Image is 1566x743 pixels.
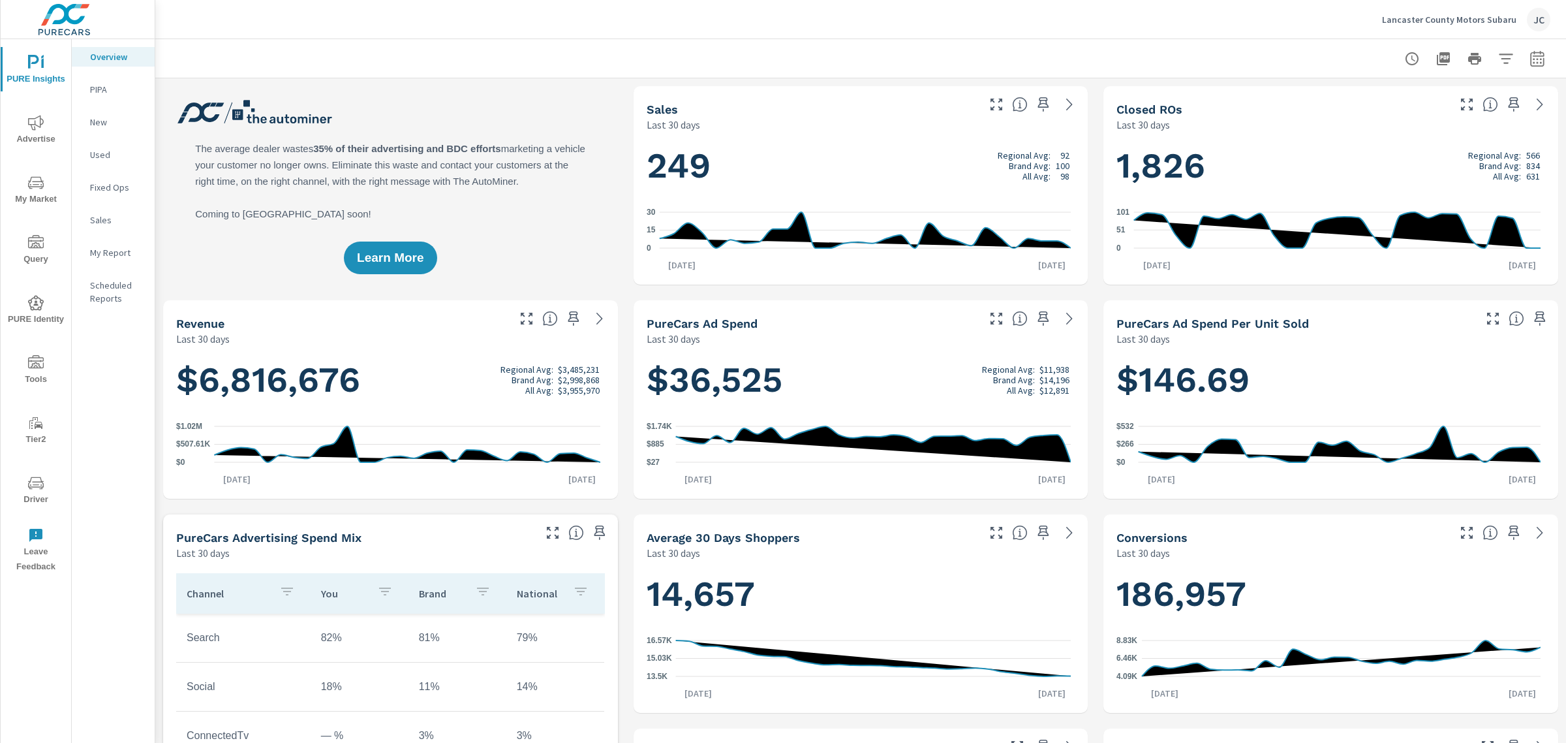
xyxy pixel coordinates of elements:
span: A rolling 30 day total of daily Shoppers on the dealership website, averaged over the selected da... [1012,525,1028,541]
span: Save this to your personalized report [1033,308,1054,329]
text: $27 [647,458,660,467]
h5: Average 30 Days Shoppers [647,531,800,545]
p: Lancaster County Motors Subaru [1382,14,1516,25]
p: 834 [1526,161,1540,171]
p: [DATE] [1142,687,1188,700]
h5: PureCars Advertising Spend Mix [176,531,361,545]
p: [DATE] [1499,259,1545,272]
div: JC [1527,8,1550,31]
h5: Closed ROs [1116,103,1182,116]
h1: $6,816,676 [176,358,605,402]
p: Last 30 days [647,331,700,347]
text: $532 [1116,422,1134,431]
button: Make Fullscreen [1456,522,1477,543]
button: Make Fullscreen [1482,308,1503,329]
button: Make Fullscreen [1456,94,1477,115]
span: Save this to your personalized report [1529,308,1550,329]
td: 18% [311,671,408,703]
p: Last 30 days [1116,117,1170,133]
h5: Revenue [176,317,224,330]
div: New [72,112,155,132]
div: Overview [72,47,155,67]
div: Fixed Ops [72,178,155,197]
h5: PureCars Ad Spend [647,317,758,330]
p: Fixed Ops [90,181,144,194]
a: See more details in report [1059,522,1080,543]
p: Used [90,148,144,161]
span: Number of Repair Orders Closed by the selected dealership group over the selected time range. [So... [1482,97,1498,112]
td: 11% [408,671,506,703]
span: The number of dealer-specified goals completed by a visitor. [Source: This data is provided by th... [1482,525,1498,541]
p: [DATE] [559,473,605,486]
p: [DATE] [675,687,721,700]
td: 81% [408,622,506,654]
span: Number of vehicles sold by the dealership over the selected date range. [Source: This data is sou... [1012,97,1028,112]
p: $14,196 [1039,375,1069,385]
span: Save this to your personalized report [1503,94,1524,115]
p: Regional Avg: [998,150,1051,161]
td: 79% [506,622,604,654]
p: Overview [90,50,144,63]
span: Save this to your personalized report [1033,94,1054,115]
p: Brand Avg: [512,375,553,385]
button: Learn More [344,242,437,274]
span: Query [5,235,67,267]
td: Search [176,622,311,654]
text: $266 [1116,440,1134,449]
p: Last 30 days [176,331,230,347]
text: 15 [647,226,656,235]
span: My Market [5,175,67,207]
a: See more details in report [589,308,610,329]
p: [DATE] [1029,687,1075,700]
p: Last 30 days [176,545,230,561]
h1: 1,826 [1116,144,1545,188]
p: Regional Avg: [500,364,553,375]
text: $885 [647,440,664,449]
span: Save this to your personalized report [1033,522,1054,543]
h5: PureCars Ad Spend Per Unit Sold [1116,317,1309,330]
p: Brand [419,587,465,600]
p: National [517,587,562,600]
div: PIPA [72,80,155,99]
span: Tools [5,355,67,387]
span: Average cost of advertising per each vehicle sold at the dealer over the selected date range. The... [1509,311,1524,326]
p: All Avg: [1022,171,1051,182]
button: Make Fullscreen [986,94,1007,115]
p: $2,998,868 [558,375,600,385]
span: Tier2 [5,415,67,447]
p: Brand Avg: [1479,161,1521,171]
p: [DATE] [1139,473,1184,486]
text: 0 [1116,244,1121,253]
p: $11,938 [1039,364,1069,375]
td: Social [176,671,311,703]
button: Apply Filters [1493,46,1519,72]
p: Last 30 days [647,117,700,133]
span: Total cost of media for all PureCars channels for the selected dealership group over the selected... [1012,311,1028,326]
p: $3,955,970 [558,385,600,396]
p: Regional Avg: [982,364,1035,375]
p: [DATE] [1134,259,1180,272]
text: 30 [647,208,656,217]
p: You [321,587,367,600]
h1: $36,525 [647,358,1075,402]
p: Last 30 days [1116,545,1170,561]
span: PURE Insights [5,55,67,87]
button: Make Fullscreen [542,522,563,543]
text: $507.61K [176,440,210,449]
h1: 14,657 [647,572,1075,616]
p: Sales [90,213,144,227]
span: Save this to your personalized report [1503,522,1524,543]
text: $0 [176,458,185,467]
span: Save this to your personalized report [563,308,584,329]
p: 98 [1060,171,1069,182]
p: $3,485,231 [558,364,600,375]
h5: Sales [647,103,678,116]
a: See more details in report [1529,94,1550,115]
p: [DATE] [1499,473,1545,486]
p: Regional Avg: [1468,150,1521,161]
text: 8.83K [1116,636,1137,645]
td: 82% [311,622,408,654]
span: Advertise [5,115,67,147]
p: All Avg: [1007,385,1035,396]
span: Total sales revenue over the selected date range. [Source: This data is sourced from the dealer’s... [542,311,558,326]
